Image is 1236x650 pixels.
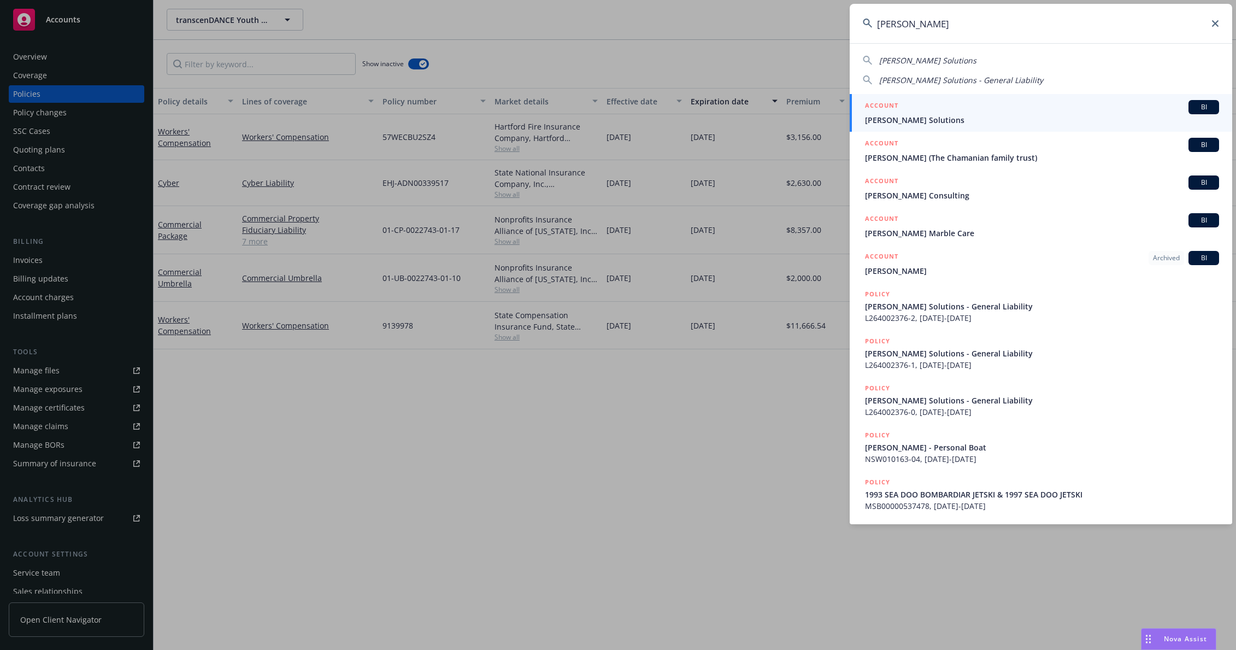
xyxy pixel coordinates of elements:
[850,132,1232,169] a: ACCOUNTBI[PERSON_NAME] (The Chamanian family trust)
[865,114,1219,126] span: [PERSON_NAME] Solutions
[865,152,1219,163] span: [PERSON_NAME] (The Chamanian family trust)
[850,207,1232,245] a: ACCOUNTBI[PERSON_NAME] Marble Care
[865,100,898,113] h5: ACCOUNT
[850,169,1232,207] a: ACCOUNTBI[PERSON_NAME] Consulting
[1193,178,1215,188] span: BI
[865,430,890,441] h5: POLICY
[1164,634,1207,643] span: Nova Assist
[850,377,1232,424] a: POLICY[PERSON_NAME] Solutions - General LiabilityL264002376-0, [DATE]-[DATE]
[865,251,898,264] h5: ACCOUNT
[865,138,898,151] h5: ACCOUNT
[865,289,890,300] h5: POLICY
[850,94,1232,132] a: ACCOUNTBI[PERSON_NAME] Solutions
[850,283,1232,330] a: POLICY[PERSON_NAME] Solutions - General LiabilityL264002376-2, [DATE]-[DATE]
[865,301,1219,312] span: [PERSON_NAME] Solutions - General Liability
[850,424,1232,471] a: POLICY[PERSON_NAME] - Personal BoatNSW010163-04, [DATE]-[DATE]
[1193,102,1215,112] span: BI
[865,359,1219,371] span: L264002376-1, [DATE]-[DATE]
[865,442,1219,453] span: [PERSON_NAME] - Personal Boat
[865,312,1219,324] span: L264002376-2, [DATE]-[DATE]
[850,330,1232,377] a: POLICY[PERSON_NAME] Solutions - General LiabilityL264002376-1, [DATE]-[DATE]
[865,213,898,226] h5: ACCOUNT
[865,348,1219,359] span: [PERSON_NAME] Solutions - General Liability
[865,227,1219,239] span: [PERSON_NAME] Marble Care
[865,477,890,488] h5: POLICY
[850,4,1232,43] input: Search...
[1153,253,1180,263] span: Archived
[879,55,976,66] span: [PERSON_NAME] Solutions
[865,489,1219,500] span: 1993 SEA DOO BOMBARDIAR JETSKI & 1997 SEA DOO JETSKI
[865,265,1219,277] span: [PERSON_NAME]
[865,406,1219,418] span: L264002376-0, [DATE]-[DATE]
[1141,629,1155,649] div: Drag to move
[865,175,898,189] h5: ACCOUNT
[865,395,1219,406] span: [PERSON_NAME] Solutions - General Liability
[865,336,890,347] h5: POLICY
[1193,215,1215,225] span: BI
[1193,140,1215,150] span: BI
[879,75,1043,85] span: [PERSON_NAME] Solutions - General Liability
[850,245,1232,283] a: ACCOUNTArchivedBI[PERSON_NAME]
[865,383,890,394] h5: POLICY
[1193,253,1215,263] span: BI
[865,500,1219,512] span: MSB00000537478, [DATE]-[DATE]
[865,453,1219,465] span: NSW010163-04, [DATE]-[DATE]
[865,190,1219,201] span: [PERSON_NAME] Consulting
[1141,628,1216,650] button: Nova Assist
[850,471,1232,518] a: POLICY1993 SEA DOO BOMBARDIAR JETSKI & 1997 SEA DOO JETSKIMSB00000537478, [DATE]-[DATE]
